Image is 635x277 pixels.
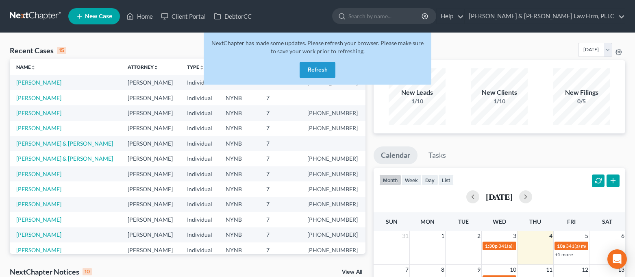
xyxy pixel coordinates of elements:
td: [PHONE_NUMBER] [301,181,365,196]
td: 7 [260,90,301,105]
span: 10 [509,265,517,275]
td: NYNB [219,242,260,257]
a: [PERSON_NAME] [16,170,61,177]
td: [PHONE_NUMBER] [301,166,365,181]
td: [PERSON_NAME] [121,166,180,181]
div: NextChapter Notices [10,267,92,277]
a: Attorneyunfold_more [128,64,159,70]
a: [PERSON_NAME] [16,79,61,86]
td: [PERSON_NAME] [121,90,180,105]
button: day [422,174,438,185]
td: [PERSON_NAME] [121,197,180,212]
td: Individual [180,90,220,105]
a: Nameunfold_more [16,64,36,70]
td: [PERSON_NAME] [121,105,180,120]
td: 7 [260,166,301,181]
div: 1/10 [471,97,528,105]
a: [PERSON_NAME] [16,109,61,116]
i: unfold_more [199,65,204,70]
a: [PERSON_NAME] & [PERSON_NAME] [16,140,113,147]
td: 7 [260,151,301,166]
td: Individual [180,181,220,196]
td: NYNB [219,212,260,227]
td: NYNB [219,121,260,136]
td: NYNB [219,197,260,212]
a: Help [437,9,464,24]
span: Wed [493,218,506,225]
button: list [438,174,454,185]
a: [PERSON_NAME] [16,246,61,253]
td: Individual [180,136,220,151]
td: NYNB [219,151,260,166]
td: Individual [180,227,220,242]
div: New Filings [553,88,610,97]
div: 10 [83,268,92,275]
td: NYNB [219,105,260,120]
td: 7 [260,181,301,196]
a: [PERSON_NAME] & [PERSON_NAME] Law Firm, PLLC [465,9,625,24]
button: month [379,174,401,185]
div: 1/10 [389,97,446,105]
td: NYNB [219,227,260,242]
td: [PERSON_NAME] [121,151,180,166]
span: 8 [440,265,445,275]
a: [PERSON_NAME] [16,201,61,207]
td: [PERSON_NAME] [121,212,180,227]
a: View All [342,269,362,275]
td: NYNB [219,136,260,151]
span: Mon [420,218,435,225]
td: [PERSON_NAME] [121,181,180,196]
a: DebtorCC [210,9,256,24]
span: 11 [545,265,553,275]
span: 31 [401,231,409,241]
td: 7 [260,227,301,242]
div: Recent Cases [10,46,66,55]
td: 7 [260,197,301,212]
span: Tue [458,218,469,225]
td: Individual [180,197,220,212]
a: +5 more [555,251,573,257]
td: [PHONE_NUMBER] [301,121,365,136]
td: Individual [180,242,220,257]
td: 7 [260,121,301,136]
div: 0/5 [553,97,610,105]
td: [PERSON_NAME] [121,242,180,257]
td: [PHONE_NUMBER] [301,227,365,242]
td: Individual [180,212,220,227]
i: unfold_more [31,65,36,70]
td: [PERSON_NAME] [121,227,180,242]
span: 3 [512,231,517,241]
span: Thu [529,218,541,225]
td: Individual [180,166,220,181]
div: New Leads [389,88,446,97]
a: [PERSON_NAME] [16,94,61,101]
td: [PHONE_NUMBER] [301,197,365,212]
a: Home [122,9,157,24]
a: [PERSON_NAME] [16,185,61,192]
span: 13 [617,265,625,275]
span: NextChapter has made some updates. Please refresh your browser. Please make sure to save your wor... [211,39,424,55]
input: Search by name... [348,9,423,24]
td: Individual [180,121,220,136]
span: Sun [386,218,398,225]
td: 7 [260,105,301,120]
td: Individual [180,151,220,166]
button: week [401,174,422,185]
a: [PERSON_NAME] & [PERSON_NAME] [16,155,113,162]
button: Refresh [300,62,335,78]
td: [PHONE_NUMBER] [301,105,365,120]
div: 15 [57,47,66,54]
span: 4 [548,231,553,241]
span: New Case [85,13,112,20]
a: Typeunfold_more [187,64,204,70]
td: Individual [180,75,220,90]
a: [PERSON_NAME] [16,124,61,131]
span: 2 [476,231,481,241]
div: New Clients [471,88,528,97]
span: 5 [584,231,589,241]
span: 9 [476,265,481,275]
td: NYNB [219,90,260,105]
a: Client Portal [157,9,210,24]
span: 7 [404,265,409,275]
a: [PERSON_NAME] [16,216,61,223]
